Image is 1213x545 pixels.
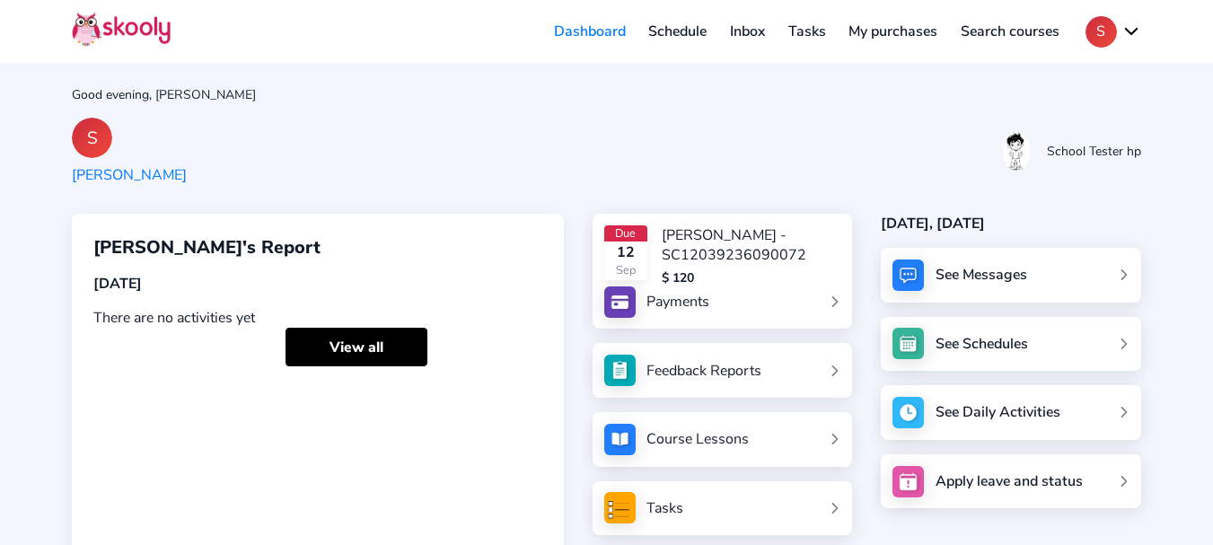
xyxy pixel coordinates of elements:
a: Inbox [718,17,777,46]
div: There are no activities yet [93,308,542,328]
span: [PERSON_NAME]'s Report [93,235,321,259]
div: School Tester hp [1047,143,1141,160]
img: schedule.jpg [892,328,924,359]
a: Search courses [949,17,1071,46]
a: Course Lessons [604,424,841,455]
a: View all [286,328,427,366]
img: courses.jpg [604,424,636,455]
a: Schedule [637,17,719,46]
div: Feedback Reports [646,361,761,381]
img: Skooly [72,12,171,47]
img: 20230620044541626630906118005935VrBjnvSk6JG2lUn9oe.jpg [1003,131,1030,171]
img: apply_leave.jpg [892,466,924,497]
a: See Schedules [881,317,1141,372]
img: see_atten.jpg [604,355,636,386]
div: Sep [604,262,648,278]
div: Good evening, [PERSON_NAME] [72,86,1141,103]
button: Schevron down outline [1086,16,1141,48]
img: activity.jpg [892,397,924,428]
div: Course Lessons [646,429,749,449]
a: Feedback Reports [604,355,841,386]
img: payments.jpg [604,286,636,318]
a: See Daily Activities [881,385,1141,440]
a: Tasks [777,17,838,46]
div: [DATE] [93,274,542,294]
a: Tasks [604,492,841,523]
img: messages.jpg [892,259,924,291]
img: tasksForMpWeb.png [604,492,636,523]
a: My purchases [837,17,949,46]
div: Payments [646,292,709,312]
div: S [72,118,112,158]
div: [PERSON_NAME] - SC12039236090072 [662,225,840,265]
div: [DATE], [DATE] [881,214,1141,233]
div: See Schedules [936,334,1028,354]
div: [PERSON_NAME] [72,165,187,185]
div: Tasks [646,498,683,518]
div: $ 120 [662,269,840,286]
div: See Messages [936,265,1027,285]
div: Apply leave and status [936,471,1083,491]
a: Apply leave and status [881,454,1141,509]
div: 12 [604,242,648,262]
div: Due [604,225,648,242]
a: Payments [604,286,841,318]
a: Dashboard [542,17,637,46]
div: See Daily Activities [936,402,1060,422]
